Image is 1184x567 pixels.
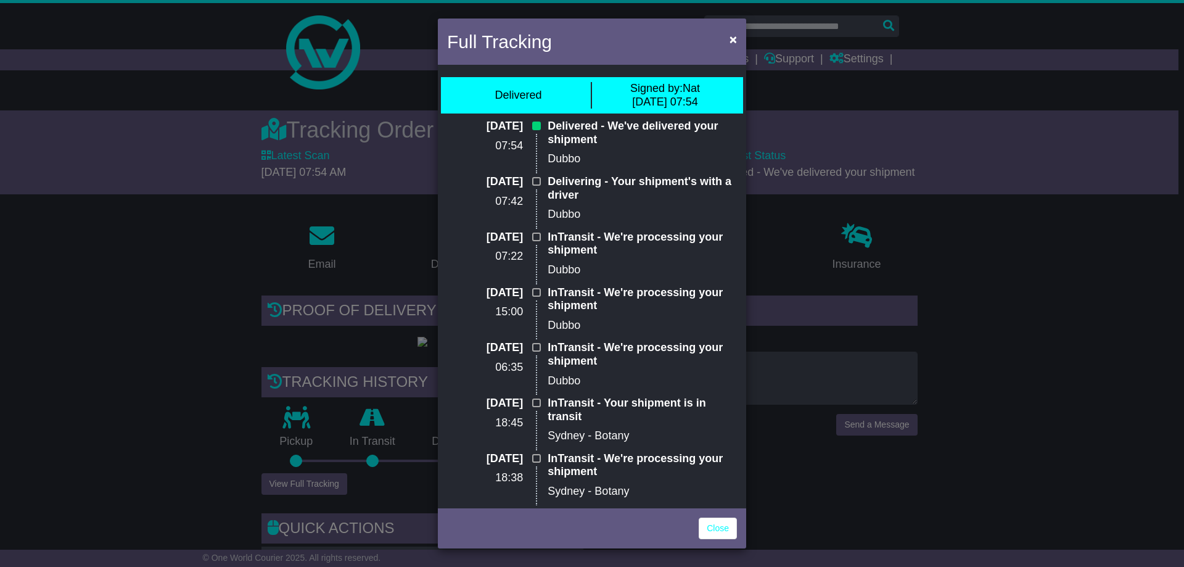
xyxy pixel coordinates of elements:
p: InTransit - We're processing your shipment [548,231,737,257]
p: 07:42 [447,195,523,209]
p: InTransit - Your shipment is in transit [548,397,737,423]
p: Sydney - Botany [548,485,737,499]
a: Close [699,518,737,539]
p: InTransit - We're processing your shipment [548,286,737,313]
p: Dubbo [548,152,737,166]
p: 07:54 [447,139,523,153]
span: Signed by: [630,82,683,94]
p: [DATE] [447,286,523,300]
p: 06:35 [447,361,523,375]
p: [DATE] [447,452,523,466]
p: InTransit - We're processing your shipment [548,341,737,368]
p: Delivered - We've delivered your shipment [548,120,737,146]
p: Dubbo [548,263,737,277]
p: InTransit - We're processing your shipment [548,452,737,479]
div: Nat [DATE] 07:54 [630,82,700,109]
p: 18:45 [447,416,523,430]
p: Sydney - Botany [548,429,737,443]
p: [DATE] [447,120,523,133]
h4: Full Tracking [447,28,552,56]
p: 15:00 [447,305,523,319]
p: [DATE] [447,341,523,355]
p: [DATE] [447,175,523,189]
div: Delivered [495,89,541,102]
p: Dubbo [548,319,737,333]
p: [DATE] [447,231,523,244]
p: 07:22 [447,250,523,263]
button: Close [723,27,743,52]
p: Delivering - Your shipment's with a driver [548,175,737,202]
p: [DATE] [447,397,523,410]
p: Dubbo [548,375,737,388]
p: Dubbo [548,208,737,221]
span: × [730,32,737,46]
p: 18:38 [447,471,523,485]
